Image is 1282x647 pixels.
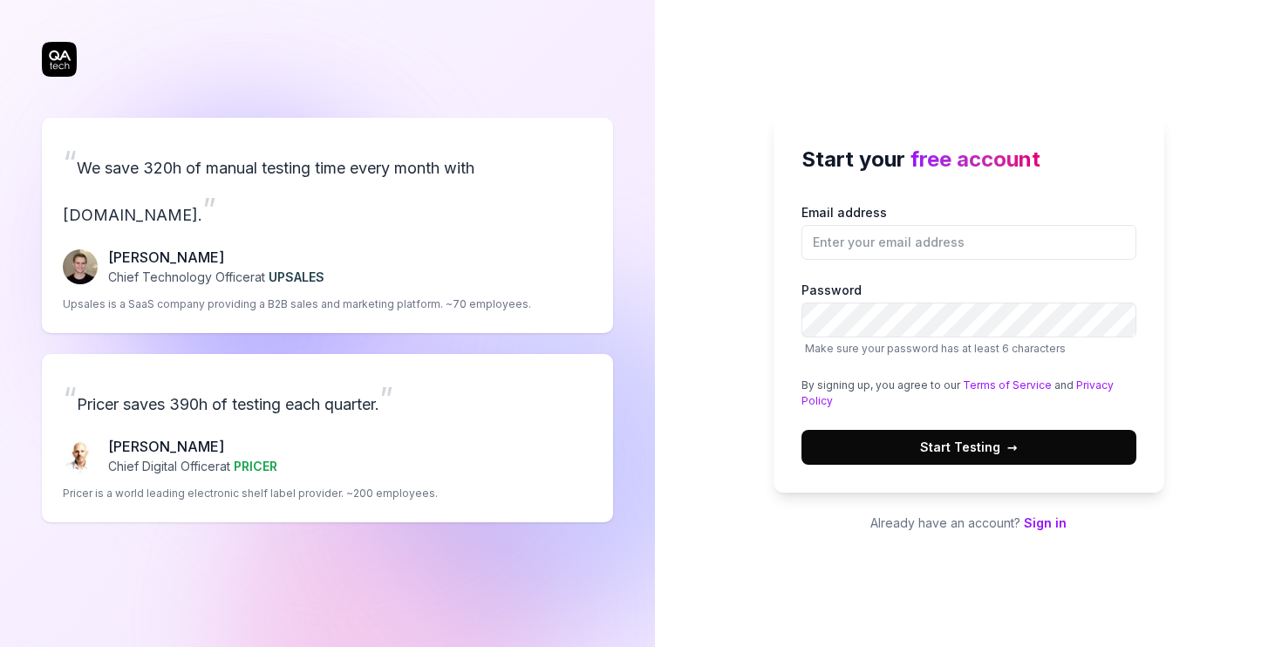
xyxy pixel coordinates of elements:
img: Fredrik Seidl [63,249,98,284]
a: Privacy Policy [801,378,1114,407]
p: Chief Technology Officer at [108,268,324,286]
a: Sign in [1024,515,1067,530]
span: “ [63,379,77,418]
a: “Pricer saves 390h of testing each quarter.”Chris Chalkitis[PERSON_NAME]Chief Digital Officerat P... [42,354,613,522]
label: Password [801,281,1136,357]
p: [PERSON_NAME] [108,247,324,268]
p: [PERSON_NAME] [108,436,277,457]
p: Pricer saves 390h of testing each quarter. [63,375,592,422]
span: Start Testing [920,438,1018,456]
input: Email address [801,225,1136,260]
p: Upsales is a SaaS company providing a B2B sales and marketing platform. ~70 employees. [63,296,531,312]
span: ” [379,379,393,418]
span: “ [63,143,77,181]
a: “We save 320h of manual testing time every month with [DOMAIN_NAME].”Fredrik Seidl[PERSON_NAME]Ch... [42,118,613,333]
img: Chris Chalkitis [63,439,98,473]
label: Email address [801,203,1136,260]
p: We save 320h of manual testing time every month with [DOMAIN_NAME]. [63,139,592,233]
a: Terms of Service [963,378,1052,392]
p: Chief Digital Officer at [108,457,277,475]
span: free account [910,146,1040,172]
p: Already have an account? [774,514,1164,532]
button: Start Testing→ [801,430,1136,465]
h2: Start your [801,144,1136,175]
input: PasswordMake sure your password has at least 6 characters [801,303,1136,337]
span: ” [202,190,216,228]
span: PRICER [234,459,277,473]
span: UPSALES [269,269,324,284]
div: By signing up, you agree to our and [801,378,1136,409]
span: Make sure your password has at least 6 characters [805,342,1066,355]
span: → [1007,438,1018,456]
p: Pricer is a world leading electronic shelf label provider. ~200 employees. [63,486,438,501]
